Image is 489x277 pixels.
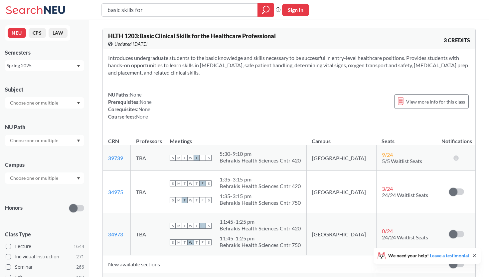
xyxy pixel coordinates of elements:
span: W [188,239,194,245]
span: 5/5 Waitlist Seats [382,158,422,164]
span: M [176,155,182,161]
span: None [138,106,150,112]
span: M [176,180,182,186]
span: None [140,99,152,105]
span: 271 [76,253,84,260]
span: T [182,180,188,186]
span: S [206,155,212,161]
svg: Dropdown arrow [77,177,80,180]
span: S [206,197,212,203]
div: Behrakis Health Sciences Cntr 420 [220,183,301,189]
span: 24/24 Waitlist Seats [382,192,428,198]
span: 24/24 Waitlist Seats [382,234,428,240]
div: 1:35 - 3:15 pm [220,176,301,183]
span: F [200,197,206,203]
a: 34975 [108,189,123,195]
button: LAW [49,28,68,38]
span: S [170,180,176,186]
td: TBA [131,171,164,213]
td: [GEOGRAPHIC_DATA] [306,213,376,255]
section: Introduces undergraduate students to the basic knowledge and skills necessary to be successful in... [108,54,470,76]
svg: Dropdown arrow [77,139,80,142]
span: M [176,239,182,245]
span: Updated [DATE] [114,40,147,48]
div: Subject [5,86,84,93]
input: Class, professor, course number, "phrase" [107,4,253,16]
label: Seminar [6,263,84,271]
svg: magnifying glass [262,5,270,15]
p: Honors [5,204,23,212]
span: Class Type [5,231,84,238]
div: 1:35 - 3:15 pm [220,193,301,199]
span: 1644 [74,243,84,250]
a: Leave a testimonial [430,253,469,258]
label: Individual Instruction [6,252,84,261]
div: 11:45 - 1:25 pm [220,218,301,225]
div: Behrakis Health Sciences Cntr 420 [220,225,301,232]
button: NEU [8,28,26,38]
span: T [182,223,188,229]
div: Spring 2025Dropdown arrow [5,60,84,71]
span: F [200,223,206,229]
th: Campus [306,131,376,145]
span: 3 CREDITS [444,37,470,44]
input: Choose one or multiple [7,174,63,182]
span: T [194,155,200,161]
span: S [170,223,176,229]
span: 266 [76,263,84,271]
span: T [194,239,200,245]
th: Meetings [164,131,306,145]
td: TBA [131,213,164,255]
span: M [176,223,182,229]
input: Choose one or multiple [7,137,63,144]
span: None [136,114,148,120]
div: Behrakis Health Sciences Cntr 750 [220,242,301,248]
span: S [170,239,176,245]
span: W [188,180,194,186]
div: Behrakis Health Sciences Cntr 750 [220,199,301,206]
div: Dropdown arrow [5,172,84,184]
div: Spring 2025 [7,62,76,69]
span: T [182,155,188,161]
span: 3 / 24 [382,185,393,192]
span: S [170,155,176,161]
span: S [170,197,176,203]
span: W [188,197,194,203]
th: Notifications [438,131,475,145]
input: Choose one or multiple [7,99,63,107]
span: T [194,180,200,186]
th: Professors [131,131,164,145]
span: M [176,197,182,203]
div: magnifying glass [257,3,274,17]
svg: Dropdown arrow [77,102,80,105]
button: CPS [29,28,46,38]
span: None [130,92,142,98]
td: [GEOGRAPHIC_DATA] [306,145,376,171]
span: F [200,180,206,186]
span: T [194,197,200,203]
span: W [188,155,194,161]
span: We need your help! [388,253,469,258]
td: [GEOGRAPHIC_DATA] [306,171,376,213]
button: Sign In [282,4,309,16]
span: View more info for this class [406,98,465,106]
div: 11:45 - 1:25 pm [220,235,301,242]
span: F [200,155,206,161]
span: S [206,239,212,245]
div: Behrakis Health Sciences Cntr 420 [220,157,301,164]
a: 34973 [108,231,123,237]
div: Campus [5,161,84,168]
span: 0 / 24 [382,228,393,234]
span: T [182,239,188,245]
span: W [188,223,194,229]
td: TBA [131,145,164,171]
span: HLTH 1203 : Basic Clinical Skills for the Healthcare Professional [108,32,276,40]
td: New available sections [103,255,438,273]
span: F [200,239,206,245]
div: 5:30 - 9:10 pm [220,150,301,157]
span: S [206,180,212,186]
div: NU Path [5,124,84,131]
div: NUPaths: Prerequisites: Corequisites: Course fees: [108,91,152,120]
div: Semesters [5,49,84,56]
div: Dropdown arrow [5,135,84,146]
